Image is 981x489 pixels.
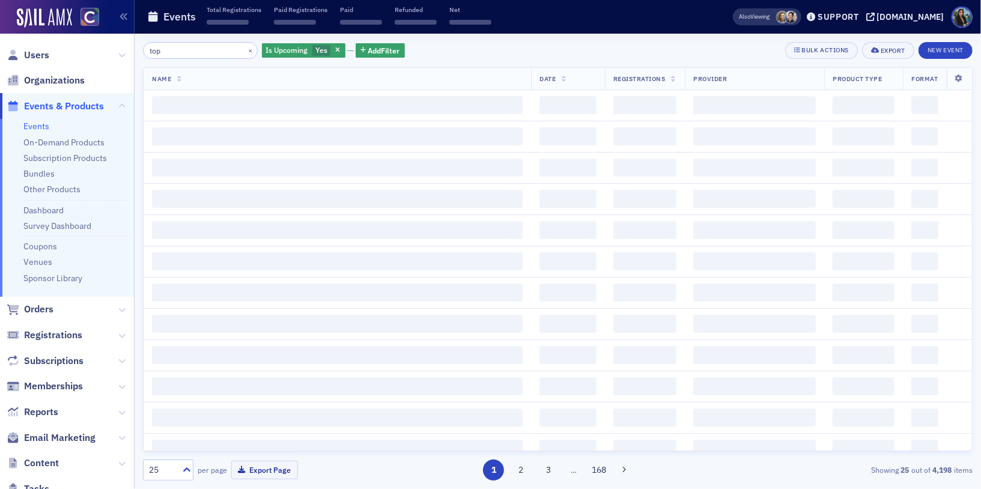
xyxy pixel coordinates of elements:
span: … [565,464,582,475]
span: ‌ [911,96,938,114]
span: ‌ [693,346,816,364]
span: ‌ [539,284,597,302]
span: ‌ [833,377,894,395]
span: Organizations [24,74,85,87]
span: ‌ [539,440,597,458]
div: 25 [149,464,175,476]
span: ‌ [152,96,523,114]
span: ‌ [911,252,938,270]
a: Coupons [23,241,57,252]
a: Sponsor Library [23,273,82,284]
p: Refunded [395,5,437,14]
span: ‌ [693,440,816,458]
span: ‌ [152,159,523,177]
span: ‌ [539,315,597,333]
span: ‌ [613,159,677,177]
span: ‌ [833,440,894,458]
span: ‌ [911,315,938,333]
span: ‌ [693,127,816,145]
span: ‌ [613,315,677,333]
span: Subscriptions [24,354,84,368]
span: Registrations [613,74,666,83]
span: Events & Products [24,100,104,113]
span: ‌ [693,159,816,177]
span: Reports [24,405,58,419]
span: ‌ [539,377,597,395]
span: ‌ [613,127,677,145]
a: New Event [919,44,973,55]
span: ‌ [613,221,677,239]
span: ‌ [693,315,816,333]
a: Organizations [7,74,85,87]
span: ‌ [911,221,938,239]
h1: Events [163,10,196,24]
span: ‌ [833,409,894,427]
a: Dashboard [23,205,64,216]
span: Is Upcoming [266,45,308,55]
a: Content [7,457,59,470]
span: ‌ [833,96,894,114]
div: Yes [262,43,345,58]
button: [DOMAIN_NAME] [866,13,949,21]
span: ‌ [693,221,816,239]
span: ‌ [539,346,597,364]
span: ‌ [152,284,523,302]
span: ‌ [833,284,894,302]
input: Search… [143,42,258,59]
span: ‌ [833,159,894,177]
a: View Homepage [72,8,99,28]
button: AddFilter [356,43,405,58]
span: Yes [315,45,327,55]
span: ‌ [340,20,382,25]
button: 168 [588,460,609,481]
span: ‌ [539,159,597,177]
button: 3 [538,460,559,481]
span: ‌ [207,20,249,25]
div: Support [818,11,859,22]
strong: 25 [899,464,911,475]
a: Events & Products [7,100,104,113]
span: ‌ [539,127,597,145]
a: Subscription Products [23,153,107,163]
span: ‌ [613,190,677,208]
a: Users [7,49,49,62]
span: ‌ [833,221,894,239]
span: Date [539,74,556,83]
p: Paid Registrations [274,5,327,14]
span: ‌ [152,346,523,364]
span: ‌ [693,190,816,208]
span: Orders [24,303,53,316]
span: Content [24,457,59,470]
span: ‌ [911,377,938,395]
span: ‌ [449,20,491,25]
span: Pamela Galey-Coleman [785,11,797,23]
span: ‌ [613,409,677,427]
a: Subscriptions [7,354,84,368]
span: ‌ [693,377,816,395]
span: ‌ [911,409,938,427]
span: ‌ [613,377,677,395]
a: Survey Dashboard [23,220,91,231]
span: ‌ [152,252,523,270]
a: Registrations [7,329,82,342]
span: ‌ [152,127,523,145]
div: Bulk Actions [802,47,849,53]
div: Export [881,47,905,54]
span: Users [24,49,49,62]
p: Total Registrations [207,5,261,14]
span: ‌ [613,252,677,270]
span: ‌ [911,346,938,364]
span: Format [911,74,938,83]
span: ‌ [152,440,523,458]
span: Product Type [833,74,882,83]
a: Memberships [7,380,83,393]
label: per page [198,464,227,475]
span: ‌ [911,440,938,458]
span: Memberships [24,380,83,393]
p: Paid [340,5,382,14]
img: SailAMX [80,8,99,26]
p: Net [449,5,491,14]
span: ‌ [152,377,523,395]
button: Export Page [231,461,298,479]
span: ‌ [539,409,597,427]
